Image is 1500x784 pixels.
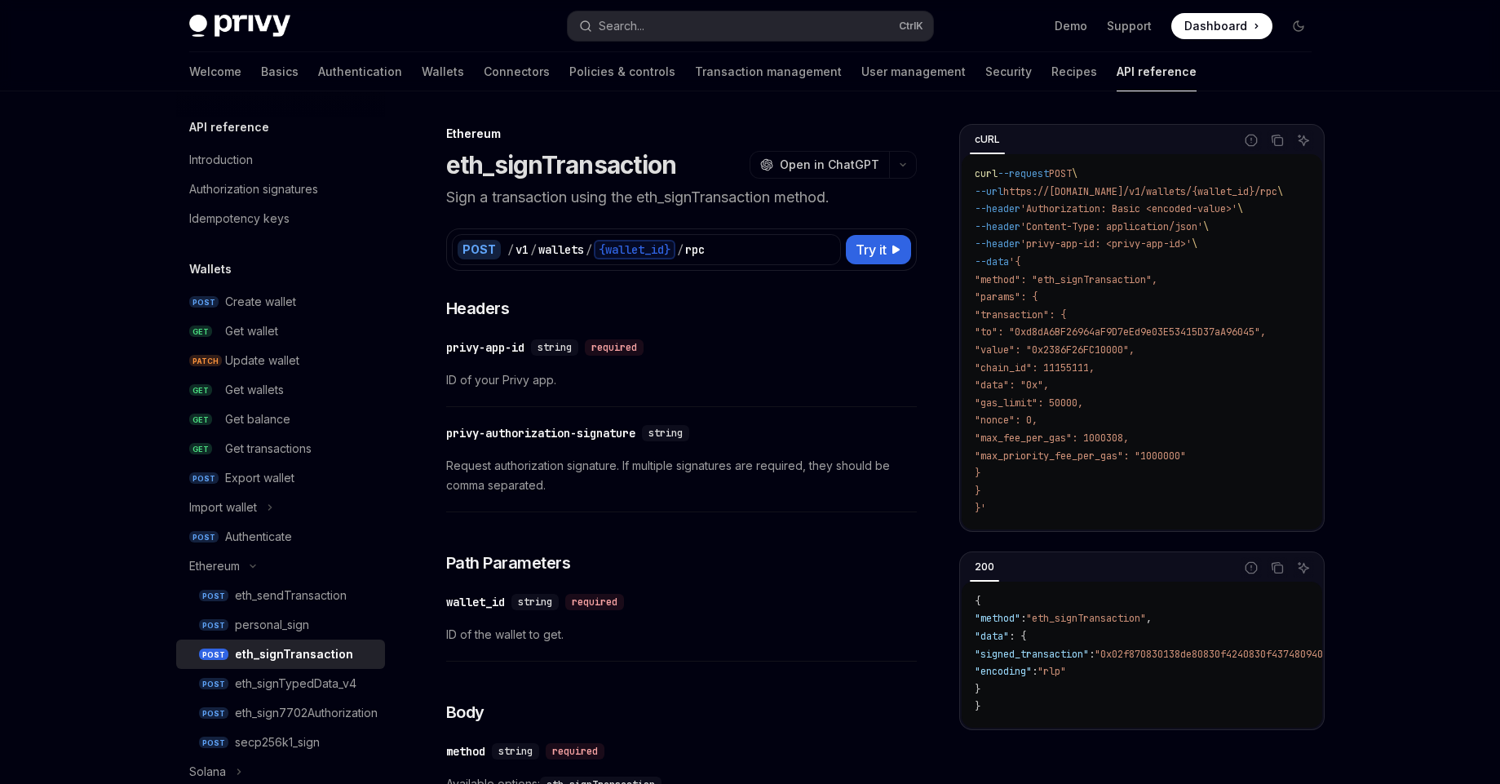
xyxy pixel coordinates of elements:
[975,630,1009,643] span: "data"
[569,52,675,91] a: Policies & controls
[856,240,887,259] span: Try it
[235,674,356,693] div: eth_signTypedData_v4
[446,126,917,142] div: Ethereum
[189,472,219,485] span: POST
[975,612,1020,625] span: "method"
[176,463,385,493] a: POSTExport wallet
[1055,18,1087,34] a: Demo
[176,204,385,233] a: Idempotency keys
[1184,18,1247,34] span: Dashboard
[189,296,219,308] span: POST
[1049,167,1072,180] span: POST
[975,326,1266,339] span: "to": "0xd8dA6BF26964aF9D7eEd9e03E53415D37aA96045",
[975,700,980,713] span: }
[975,167,998,180] span: curl
[975,414,1038,427] span: "nonce": 0,
[446,297,510,320] span: Headers
[225,439,312,458] div: Get transactions
[422,52,464,91] a: Wallets
[975,290,1038,303] span: "params": {
[199,707,228,720] span: POST
[446,594,505,610] div: wallet_id
[176,405,385,434] a: GETGet balance
[458,240,501,259] div: POST
[176,346,385,375] a: PATCHUpdate wallet
[518,596,552,609] span: string
[1241,130,1262,151] button: Report incorrect code
[530,241,537,258] div: /
[199,590,228,602] span: POST
[189,531,219,543] span: POST
[176,287,385,317] a: POSTCreate wallet
[975,379,1049,392] span: "data": "0x",
[975,237,1020,250] span: --header
[975,502,986,515] span: }'
[1072,167,1077,180] span: \
[176,698,385,728] a: POSTeth_sign7702Authorization
[176,145,385,175] a: Introduction
[780,157,879,173] span: Open in ChatGPT
[189,762,226,782] div: Solana
[975,273,1157,286] span: "method": "eth_signTransaction",
[189,443,212,455] span: GET
[176,317,385,346] a: GETGet wallet
[176,610,385,640] a: POSTpersonal_sign
[1026,612,1146,625] span: "eth_signTransaction"
[899,20,923,33] span: Ctrl K
[648,427,683,440] span: string
[189,414,212,426] span: GET
[1020,202,1237,215] span: 'Authorization: Basic <encoded-value>'
[1009,255,1020,268] span: '{
[970,557,999,577] div: 200
[975,220,1020,233] span: --header
[1267,130,1288,151] button: Copy the contents from the code block
[538,341,572,354] span: string
[199,737,228,749] span: POST
[235,586,347,605] div: eth_sendTransaction
[199,619,228,631] span: POST
[484,52,550,91] a: Connectors
[446,551,571,574] span: Path Parameters
[225,527,292,547] div: Authenticate
[225,468,294,488] div: Export wallet
[585,339,644,356] div: required
[225,380,284,400] div: Get wallets
[446,150,677,179] h1: eth_signTransaction
[1241,557,1262,578] button: Report incorrect code
[176,581,385,610] a: POSTeth_sendTransaction
[176,522,385,551] a: POSTAuthenticate
[1020,237,1192,250] span: 'privy-app-id: <privy-app-id>'
[1146,612,1152,625] span: ,
[1051,52,1097,91] a: Recipes
[1020,220,1203,233] span: 'Content-Type: application/json'
[568,11,933,41] button: Open search
[975,467,980,480] span: }
[189,556,240,576] div: Ethereum
[189,179,318,199] div: Authorization signatures
[225,321,278,341] div: Get wallet
[176,728,385,757] a: POSTsecp256k1_sign
[176,175,385,204] a: Authorization signatures
[225,292,296,312] div: Create wallet
[695,52,842,91] a: Transaction management
[970,130,1005,149] div: cURL
[1237,202,1243,215] span: \
[176,375,385,405] a: GETGet wallets
[1192,237,1197,250] span: \
[565,594,624,610] div: required
[538,241,584,258] div: wallets
[507,241,514,258] div: /
[235,733,320,752] div: secp256k1_sign
[318,52,402,91] a: Authentication
[176,640,385,669] a: POSTeth_signTransaction
[235,703,378,723] div: eth_sign7702Authorization
[846,235,911,264] button: Try it
[225,410,290,429] div: Get balance
[975,361,1095,374] span: "chain_id": 11155111,
[189,117,269,137] h5: API reference
[446,701,485,724] span: Body
[515,241,529,258] div: v1
[1293,130,1314,151] button: Ask AI
[677,241,684,258] div: /
[176,669,385,698] a: POSTeth_signTypedData_v4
